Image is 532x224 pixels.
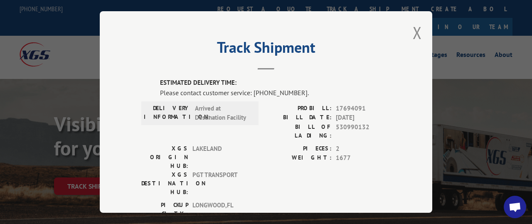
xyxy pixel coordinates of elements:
label: XGS ORIGIN HUB: [141,144,188,170]
span: LONGWOOD , FL [192,201,249,218]
span: Arrived at Destination Facility [195,104,251,123]
label: PIECES: [266,144,332,154]
label: BILL DATE: [266,113,332,123]
span: LAKELAND [192,144,249,170]
h2: Track Shipment [141,42,391,57]
label: WEIGHT: [266,153,332,163]
span: 2 [336,144,391,154]
label: BILL OF LADING: [266,123,332,140]
span: PGT TRANSPORT [192,170,249,197]
div: Open chat [504,196,526,218]
label: PICKUP CITY: [141,201,188,218]
button: Close modal [413,22,422,44]
label: DELIVERY INFORMATION: [144,104,191,123]
span: [DATE] [336,113,391,123]
span: 530990132 [336,123,391,140]
div: Please contact customer service: [PHONE_NUMBER]. [160,88,391,98]
label: PROBILL: [266,104,332,113]
span: 17694091 [336,104,391,113]
span: 1677 [336,153,391,163]
label: ESTIMATED DELIVERY TIME: [160,78,391,88]
label: XGS DESTINATION HUB: [141,170,188,197]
